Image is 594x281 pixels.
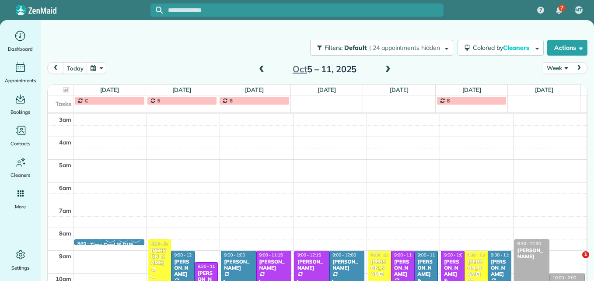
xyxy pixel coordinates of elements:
iframe: Intercom live chat [564,251,585,272]
span: 10:00 - 2:00 [552,275,576,281]
div: [PERSON_NAME] [394,259,412,277]
span: Cleaners [503,44,531,52]
span: Colored by [473,44,532,52]
span: 5am [59,162,71,169]
div: [PERSON_NAME] [224,259,253,271]
span: C [85,97,88,104]
div: [PERSON_NAME] [517,247,547,260]
span: 9:00 - 12:00 [174,252,198,258]
span: 5 [157,97,160,104]
span: 9:00 - 12:00 [332,252,356,258]
a: [DATE] [318,86,336,93]
button: today [63,62,87,74]
span: 9:30 - 11:30 [198,263,221,269]
div: [PERSON_NAME] [370,259,389,277]
span: 7 [560,4,563,11]
span: 8:30 - 12:30 [517,241,541,246]
a: Appointments [3,60,37,85]
span: Oct [293,63,307,74]
button: Filters: Default | 24 appointments hidden [310,40,453,56]
button: prev [47,62,64,74]
span: 4am [59,139,71,146]
a: [DATE] [245,86,264,93]
span: 3am [59,116,71,123]
a: [DATE] [390,86,409,93]
span: Dashboard [8,45,33,53]
svg: Focus search [156,7,163,14]
div: [PERSON_NAME] [467,259,486,277]
span: 9:00 - 1:00 [224,252,245,258]
span: 9am [59,253,71,260]
a: Contacts [3,123,37,148]
span: 9:00 - 11:00 [491,252,514,258]
span: More [15,202,26,211]
span: 8 [447,97,450,104]
a: [DATE] [535,86,554,93]
span: 9:00 - 11:00 [418,252,441,258]
div: 7 unread notifications [550,1,568,20]
span: MT [575,7,582,14]
span: Filters: [325,44,343,52]
a: Cleaners [3,155,37,179]
span: 9:00 - 11:30 [394,252,418,258]
a: Bookings [3,92,37,116]
button: Actions [547,40,587,56]
div: Time Card IS DUE [90,242,133,248]
span: Appointments [5,76,36,85]
span: 8:30 - 5:15 [151,241,172,246]
span: Bookings [10,108,31,116]
a: [DATE] [100,86,119,93]
button: Focus search [150,7,163,14]
a: [DATE] [172,86,191,93]
a: Dashboard [3,29,37,53]
button: next [571,62,587,74]
span: 9:00 - 12:15 [297,252,321,258]
span: 8am [59,230,71,237]
span: 1 [582,251,589,258]
span: 6am [59,184,71,191]
span: 8 [230,97,233,104]
span: Cleaners [10,171,30,179]
span: Settings [11,263,30,272]
div: [PERSON_NAME] [332,259,362,271]
span: Default [344,44,367,52]
h2: 5 – 11, 2025 [270,64,379,74]
div: [PERSON_NAME] [150,247,169,266]
a: Settings [3,248,37,272]
span: 9:00 - 1:00 [444,252,465,258]
span: 9:00 - 2:15 [371,252,392,258]
div: [PERSON_NAME] [259,259,289,271]
button: Colored byCleaners [458,40,544,56]
span: 9:00 - 11:15 [259,252,283,258]
span: Contacts [10,139,30,148]
a: Filters: Default | 24 appointments hidden [306,40,453,56]
button: Week [543,62,571,74]
span: 7am [59,207,71,214]
div: [PERSON_NAME] [297,259,327,271]
a: [DATE] [462,86,481,93]
span: 9:00 - 1:00 [468,252,489,258]
span: | 24 appointments hidden [369,44,440,52]
div: [PERSON_NAME] [174,259,192,277]
div: [PERSON_NAME] [490,259,509,277]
